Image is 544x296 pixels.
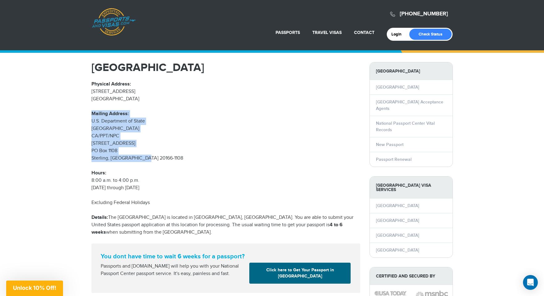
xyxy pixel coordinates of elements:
[91,81,131,87] strong: Physical Address:
[376,233,419,238] a: [GEOGRAPHIC_DATA]
[13,285,56,291] span: Unlock 10% Off!
[376,121,435,132] a: National Passport Center Vital Records
[370,62,453,80] strong: [GEOGRAPHIC_DATA]
[374,291,407,295] img: image description
[370,177,453,198] strong: [GEOGRAPHIC_DATA] Visa Services
[409,29,452,40] a: Check Status
[376,99,443,111] a: [GEOGRAPHIC_DATA] Acceptance Agents
[276,30,300,35] a: Passports
[376,142,403,147] a: New Passport
[91,214,360,236] p: The [GEOGRAPHIC_DATA] is located in [GEOGRAPHIC_DATA], [GEOGRAPHIC_DATA]. You are able to submit ...
[91,170,106,176] strong: Hours:
[92,8,136,36] a: Passports & [DOMAIN_NAME]
[376,85,419,90] a: [GEOGRAPHIC_DATA]
[354,30,374,35] a: Contact
[523,275,538,290] div: Open Intercom Messenger
[101,253,351,260] strong: You dont have time to wait 6 weeks for a passport?
[376,248,419,253] a: [GEOGRAPHIC_DATA]
[6,281,63,296] div: Unlock 10% Off!
[91,81,360,192] p: [STREET_ADDRESS] [GEOGRAPHIC_DATA] U.S. Department of State [GEOGRAPHIC_DATA] CA/PPT/NPC [STREET_...
[91,111,129,117] strong: Mailing Address:
[370,267,453,285] strong: Certified and Secured by
[312,30,342,35] a: Travel Visas
[400,10,448,17] a: [PHONE_NUMBER]
[91,222,343,235] strong: 4 to 6 weeks
[91,215,108,220] strong: Details:
[91,62,360,73] h1: [GEOGRAPHIC_DATA]
[391,32,406,37] a: Login
[376,157,411,162] a: Passport Renewal
[376,203,419,208] a: [GEOGRAPHIC_DATA]
[249,263,351,284] a: Click here to Get Your Passport in [GEOGRAPHIC_DATA]
[91,199,360,206] p: Excluding Federal Holidays
[376,218,419,223] a: [GEOGRAPHIC_DATA]
[98,263,247,277] div: Passports and [DOMAIN_NAME] will help you with your National Passport Center passport service. It...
